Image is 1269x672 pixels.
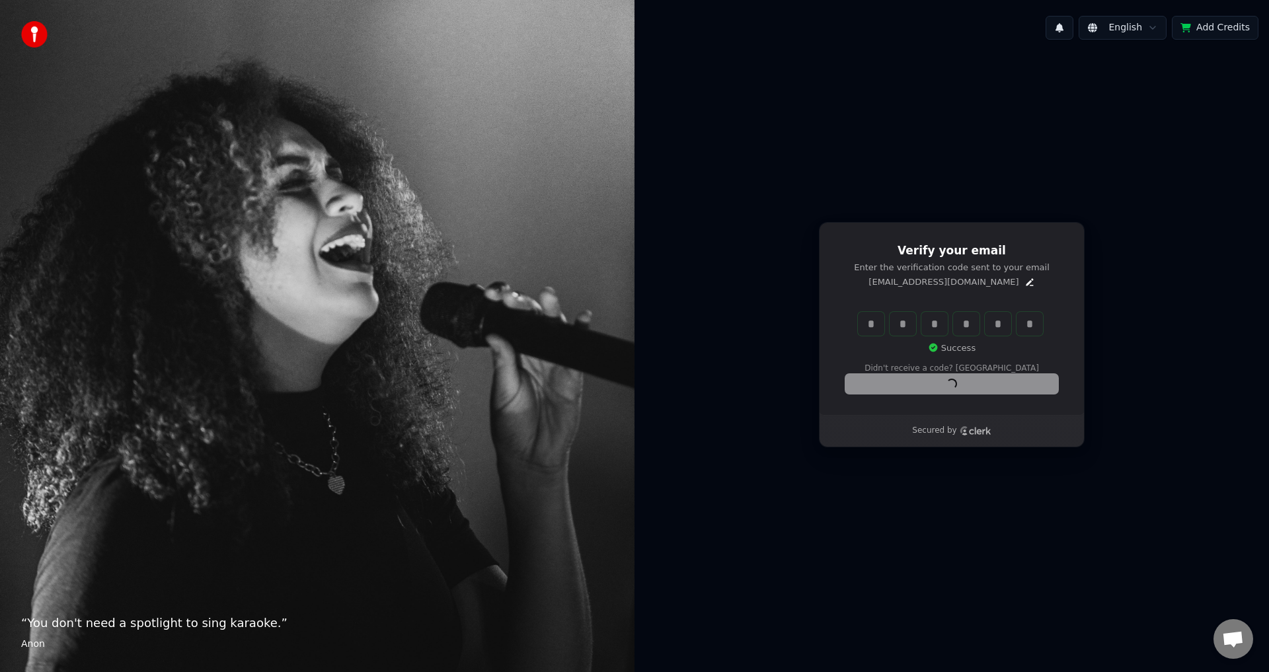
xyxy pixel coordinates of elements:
[845,243,1058,259] h1: Verify your email
[868,276,1019,288] p: [EMAIL_ADDRESS][DOMAIN_NAME]
[1024,277,1035,287] button: Edit
[21,21,48,48] img: youka
[912,426,956,436] p: Secured by
[928,342,976,354] p: Success
[855,309,1046,338] div: Verification code input
[21,614,613,632] p: “ You don't need a spotlight to sing karaoke. ”
[845,262,1058,274] p: Enter the verification code sent to your email
[1172,16,1258,40] button: Add Credits
[21,638,613,651] footer: Anon
[960,426,991,435] a: Clerk logo
[1213,619,1253,659] a: Open chat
